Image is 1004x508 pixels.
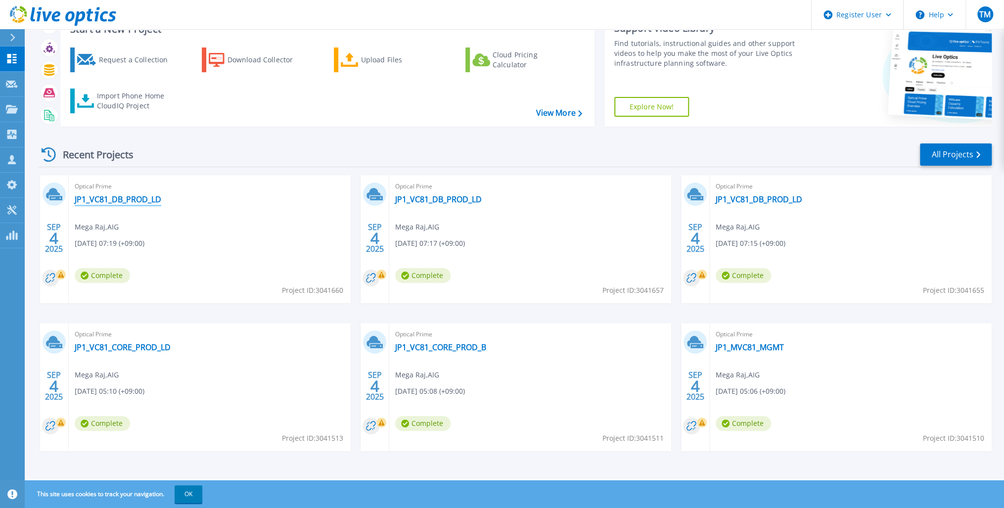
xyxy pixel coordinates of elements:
[49,234,58,242] span: 4
[602,433,664,444] span: Project ID: 3041511
[75,181,345,192] span: Optical Prime
[395,342,486,352] a: JP1_VC81_CORE_PROD_B
[395,268,451,283] span: Complete
[175,485,202,503] button: OK
[493,50,572,70] div: Cloud Pricing Calculator
[45,368,63,404] div: SEP 2025
[75,416,130,431] span: Complete
[716,194,802,204] a: JP1_VC81_DB_PROD_LD
[75,194,161,204] a: JP1_VC81_DB_PROD_LD
[395,386,465,397] span: [DATE] 05:08 (+09:00)
[38,142,147,167] div: Recent Projects
[716,386,785,397] span: [DATE] 05:06 (+09:00)
[395,416,451,431] span: Complete
[614,97,689,117] a: Explore Now!
[716,268,771,283] span: Complete
[685,220,704,256] div: SEP 2025
[27,485,202,503] span: This site uses cookies to track your navigation.
[370,234,379,242] span: 4
[282,433,343,444] span: Project ID: 3041513
[97,91,174,111] div: Import Phone Home CloudIQ Project
[75,369,119,380] span: Mega Raj , AIG
[75,386,144,397] span: [DATE] 05:10 (+09:00)
[395,369,439,380] span: Mega Raj , AIG
[614,39,813,68] div: Find tutorials, instructional guides and other support videos to help you make the most of your L...
[334,47,444,72] a: Upload Files
[365,220,384,256] div: SEP 2025
[75,222,119,232] span: Mega Raj , AIG
[716,329,986,340] span: Optical Prime
[716,416,771,431] span: Complete
[690,382,699,390] span: 4
[365,368,384,404] div: SEP 2025
[716,238,785,249] span: [DATE] 07:15 (+09:00)
[70,47,181,72] a: Request a Collection
[45,220,63,256] div: SEP 2025
[395,238,465,249] span: [DATE] 07:17 (+09:00)
[75,329,345,340] span: Optical Prime
[685,368,704,404] div: SEP 2025
[465,47,576,72] a: Cloud Pricing Calculator
[920,143,992,166] a: All Projects
[716,342,784,352] a: JP1_MVC81_MGMT
[202,47,312,72] a: Download Collector
[395,181,665,192] span: Optical Prime
[923,285,984,296] span: Project ID: 3041655
[979,10,991,18] span: TM
[716,181,986,192] span: Optical Prime
[716,369,760,380] span: Mega Raj , AIG
[395,329,665,340] span: Optical Prime
[228,50,307,70] div: Download Collector
[395,194,482,204] a: JP1_VC81_DB_PROD_LD
[690,234,699,242] span: 4
[49,382,58,390] span: 4
[923,433,984,444] span: Project ID: 3041510
[361,50,440,70] div: Upload Files
[716,222,760,232] span: Mega Raj , AIG
[602,285,664,296] span: Project ID: 3041657
[395,222,439,232] span: Mega Raj , AIG
[98,50,178,70] div: Request a Collection
[536,108,582,118] a: View More
[70,24,582,35] h3: Start a New Project
[75,268,130,283] span: Complete
[370,382,379,390] span: 4
[75,342,171,352] a: JP1_VC81_CORE_PROD_LD
[75,238,144,249] span: [DATE] 07:19 (+09:00)
[282,285,343,296] span: Project ID: 3041660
